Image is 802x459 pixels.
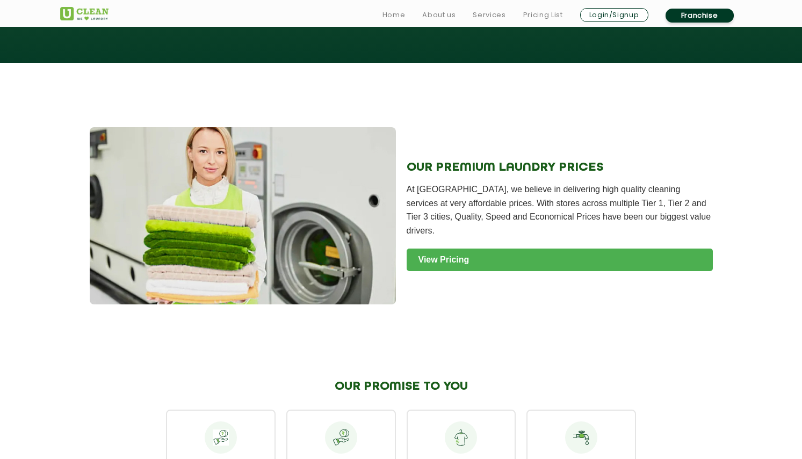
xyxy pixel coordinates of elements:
[166,380,636,394] h2: OUR PROMISE TO YOU
[407,183,713,237] p: At [GEOGRAPHIC_DATA], we believe in delivering high quality cleaning services at very affordable ...
[60,7,109,20] img: UClean Laundry and Dry Cleaning
[473,9,505,21] a: Services
[666,9,734,23] a: Franchise
[407,161,713,174] h2: OUR PREMIUM LAUNDRY PRICES
[382,9,406,21] a: Home
[407,249,713,271] a: View Pricing
[422,9,456,21] a: About us
[90,127,396,304] img: Premium Laundry Service
[523,9,563,21] a: Pricing List
[580,8,648,22] a: Login/Signup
